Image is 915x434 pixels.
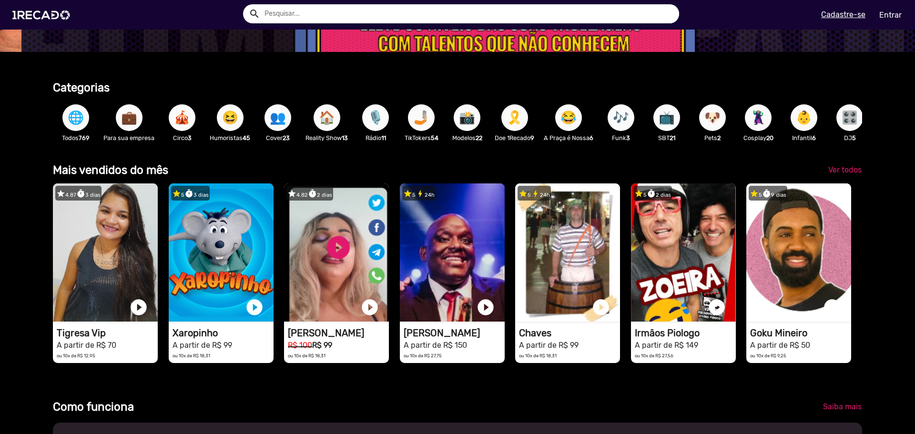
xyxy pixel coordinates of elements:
[284,183,389,322] video: 1RECADO vídeos dedicados para fãs e empresas
[169,104,195,131] button: 🎪
[53,81,110,94] b: Categorias
[288,341,312,350] small: R$ 100
[245,298,264,317] a: play_circle_filled
[103,133,154,142] p: Para sua empresa
[305,133,348,142] p: Reality Show
[403,133,439,142] p: TikTokers
[608,104,634,131] button: 🎶
[649,133,685,142] p: SBT
[745,104,772,131] button: 🦹🏼‍♀️
[79,134,90,141] b: 769
[476,298,495,317] a: play_circle_filled
[786,133,822,142] p: Infantil
[57,327,158,339] h1: Tigresa Vip
[842,104,858,131] span: 🎛️
[173,353,210,358] small: ou 10x de R$ 18,31
[631,183,736,322] video: 1RECADO vídeos dedicados para fãs e empresas
[288,353,325,358] small: ou 10x de R$ 18,31
[222,104,238,131] span: 😆
[404,327,505,339] h1: [PERSON_NAME]
[560,104,577,131] span: 😂
[217,104,244,131] button: 😆
[670,134,675,141] b: 21
[283,134,290,141] b: 23
[501,104,528,131] button: 🎗️
[288,327,389,339] h1: [PERSON_NAME]
[173,341,232,350] small: A partir de R$ 99
[121,104,137,131] span: 💼
[852,134,856,141] b: 5
[530,134,534,141] b: 9
[746,183,851,322] video: 1RECADO vídeos dedicados para fãs e empresas
[828,165,862,174] span: Ver todos
[740,133,776,142] p: Cosplay
[515,183,620,322] video: 1RECADO vídeos dedicados para fãs e empresas
[249,8,260,20] mat-icon: Example home icon
[174,104,190,131] span: 🎪
[404,353,442,358] small: ou 10x de R$ 27,75
[823,298,842,317] a: play_circle_filled
[750,327,851,339] h1: Goku Mineiro
[694,133,731,142] p: Pets
[519,353,557,358] small: ou 10x de R$ 18,31
[459,104,475,131] span: 📸
[635,353,673,358] small: ou 10x de R$ 27,56
[408,104,435,131] button: 🤳🏼
[367,104,384,131] span: 🎙️
[699,104,726,131] button: 🐶
[314,104,340,131] button: 🏠
[169,183,274,322] video: 1RECADO vídeos dedicados para fãs e empresas
[750,353,786,358] small: ou 10x de R$ 9,25
[555,104,582,131] button: 😂
[400,183,505,322] video: 1RECADO vídeos dedicados para fãs e empresas
[188,134,192,141] b: 3
[173,327,274,339] h1: Xaropinho
[717,134,721,141] b: 2
[815,398,869,415] a: Saiba mais
[590,134,593,141] b: 6
[766,134,773,141] b: 20
[312,341,332,350] b: R$ 99
[381,134,386,141] b: 11
[431,134,438,141] b: 54
[507,104,523,131] span: 🎗️
[707,298,726,317] a: play_circle_filled
[342,134,348,141] b: 13
[264,104,291,131] button: 👥
[357,133,394,142] p: Rádio
[495,133,534,142] p: Doe 1Recado
[591,298,610,317] a: play_circle_filled
[613,104,629,131] span: 🎶
[404,341,467,350] small: A partir de R$ 150
[635,327,736,339] h1: Irmãos Piologo
[750,341,810,350] small: A partir de R$ 50
[635,341,698,350] small: A partir de R$ 149
[362,104,389,131] button: 🎙️
[832,133,868,142] p: DJ
[791,104,817,131] button: 👶
[836,104,863,131] button: 🎛️
[257,4,679,23] input: Pesquisar...
[210,133,250,142] p: Humoristas
[603,133,639,142] p: Funk
[519,327,620,339] h1: Chaves
[626,134,630,141] b: 3
[243,134,250,141] b: 45
[53,163,168,177] b: Mais vendidos do mês
[476,134,482,141] b: 22
[704,104,721,131] span: 🐶
[260,133,296,142] p: Cover
[812,134,816,141] b: 6
[319,104,335,131] span: 🏠
[53,183,158,322] video: 1RECADO vídeos dedicados para fãs e empresas
[796,104,812,131] span: 👶
[164,133,200,142] p: Circo
[58,133,94,142] p: Todos
[57,341,116,350] small: A partir de R$ 70
[413,104,429,131] span: 🤳🏼
[544,133,593,142] p: A Praça é Nossa
[454,104,480,131] button: 📸
[823,402,862,411] span: Saiba mais
[360,298,379,317] a: play_circle_filled
[53,400,134,414] b: Como funciona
